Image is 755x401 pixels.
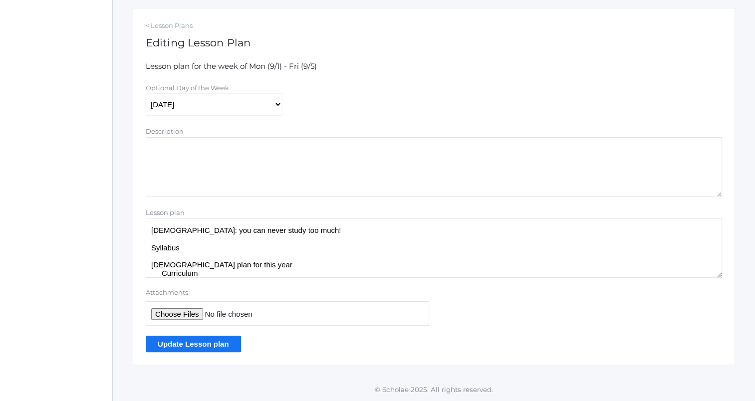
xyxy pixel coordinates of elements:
a: < Lesson Plans [146,21,722,31]
textarea: OA: What are you hoping to get from [DEMOGRAPHIC_DATA] class this year? Teacher intro [DEMOGRAPHI... [146,218,722,278]
label: Description [146,127,184,135]
h1: Editing Lesson Plan [146,37,722,48]
span: Lesson plan for the week of Mon (9/1) - Fri (9/5) [146,61,317,71]
input: Update Lesson plan [146,336,241,352]
label: Optional Day of the Week [146,84,229,92]
label: Lesson plan [146,208,185,216]
label: Attachments [146,288,429,298]
p: © Scholae 2025. All rights reserved. [113,385,755,395]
